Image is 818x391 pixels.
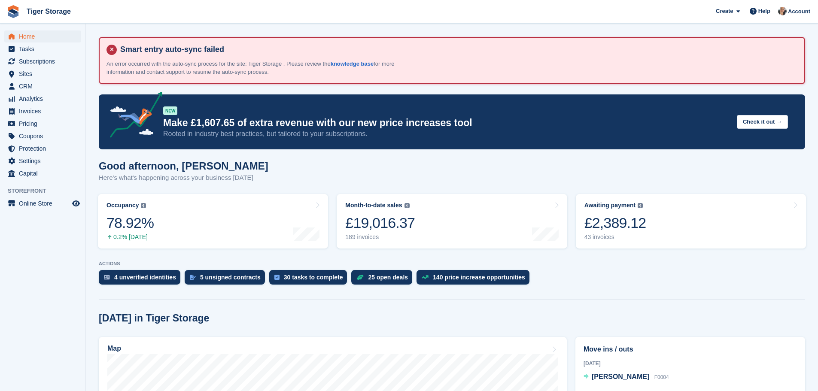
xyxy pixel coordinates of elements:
a: knowledge base [331,61,374,67]
span: Create [716,7,733,15]
span: Subscriptions [19,55,70,67]
a: menu [4,105,81,117]
a: Tiger Storage [23,4,74,18]
a: Occupancy 78.92% 0.2% [DATE] [98,194,328,249]
img: verify_identity-adf6edd0f0f0b5bbfe63781bf79b02c33cf7c696d77639b501bdc392416b5a36.svg [104,275,110,280]
a: 4 unverified identities [99,270,185,289]
a: 25 open deals [351,270,417,289]
a: Awaiting payment £2,389.12 43 invoices [576,194,806,249]
div: 189 invoices [345,233,415,241]
img: stora-icon-8386f47178a22dfd0bd8f6a31ec36ba5ce8667c1dd55bd0f319d3a0aa187defe.svg [7,5,20,18]
a: menu [4,55,81,67]
a: Preview store [71,198,81,209]
span: [PERSON_NAME] [592,373,649,380]
a: menu [4,155,81,167]
div: 4 unverified identities [114,274,176,281]
h2: [DATE] in Tiger Storage [99,312,209,324]
img: deal-1b604bf984904fb50ccaf53a9ad4b4a5d6e5aea283cecdc64d6e3604feb123c2.svg [356,274,364,280]
div: [DATE] [584,360,797,367]
span: Coupons [19,130,70,142]
a: menu [4,167,81,179]
a: menu [4,93,81,105]
span: Storefront [8,187,85,195]
a: Month-to-date sales £19,016.37 189 invoices [337,194,567,249]
div: 78.92% [106,214,154,232]
img: icon-info-grey-7440780725fd019a000dd9b08b2336e03edf1995a4989e88bcd33f0948082b44.svg [404,203,410,208]
span: Protection [19,142,70,155]
div: Occupancy [106,202,139,209]
button: Check it out → [737,115,788,129]
div: 5 unsigned contracts [200,274,261,281]
div: 43 invoices [584,233,646,241]
span: Help [758,7,770,15]
div: Awaiting payment [584,202,636,209]
div: 25 open deals [368,274,408,281]
p: ACTIONS [99,261,805,267]
img: contract_signature_icon-13c848040528278c33f63329250d36e43548de30e8caae1d1a13099fd9432cc5.svg [190,275,196,280]
span: Home [19,30,70,42]
div: 0.2% [DATE] [106,233,154,241]
a: menu [4,43,81,55]
a: 140 price increase opportunities [417,270,534,289]
span: Invoices [19,105,70,117]
h4: Smart entry auto-sync failed [117,45,797,55]
div: 140 price increase opportunities [433,274,525,281]
h2: Map [107,345,121,352]
span: Online Store [19,197,70,209]
span: Settings [19,155,70,167]
img: icon-info-grey-7440780725fd019a000dd9b08b2336e03edf1995a4989e88bcd33f0948082b44.svg [141,203,146,208]
img: price-adjustments-announcement-icon-8257ccfd72463d97f412b2fc003d46551f7dbcb40ab6d574587a9cd5c0d94... [103,92,163,141]
a: [PERSON_NAME] F0004 [584,372,669,383]
span: Account [788,7,810,16]
a: 30 tasks to complete [269,270,352,289]
div: NEW [163,106,177,115]
a: menu [4,80,81,92]
a: menu [4,142,81,155]
span: Analytics [19,93,70,105]
span: Tasks [19,43,70,55]
div: Month-to-date sales [345,202,402,209]
span: Pricing [19,118,70,130]
img: Becky Martin [778,7,787,15]
img: icon-info-grey-7440780725fd019a000dd9b08b2336e03edf1995a4989e88bcd33f0948082b44.svg [638,203,643,208]
a: menu [4,197,81,209]
div: £19,016.37 [345,214,415,232]
a: menu [4,118,81,130]
p: Rooted in industry best practices, but tailored to your subscriptions. [163,129,730,139]
span: F0004 [654,374,669,380]
span: Capital [19,167,70,179]
div: 30 tasks to complete [284,274,343,281]
span: Sites [19,68,70,80]
img: task-75834270c22a3079a89374b754ae025e5fb1db73e45f91037f5363f120a921f8.svg [274,275,280,280]
h1: Good afternoon, [PERSON_NAME] [99,160,268,172]
p: Make £1,607.65 of extra revenue with our new price increases tool [163,117,730,129]
a: menu [4,130,81,142]
p: An error occurred with the auto-sync process for the site: Tiger Storage . Please review the for ... [106,60,407,76]
img: price_increase_opportunities-93ffe204e8149a01c8c9dc8f82e8f89637d9d84a8eef4429ea346261dce0b2c0.svg [422,275,429,279]
a: 5 unsigned contracts [185,270,269,289]
div: £2,389.12 [584,214,646,232]
a: menu [4,30,81,42]
a: menu [4,68,81,80]
span: CRM [19,80,70,92]
p: Here's what's happening across your business [DATE] [99,173,268,183]
h2: Move ins / outs [584,344,797,355]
